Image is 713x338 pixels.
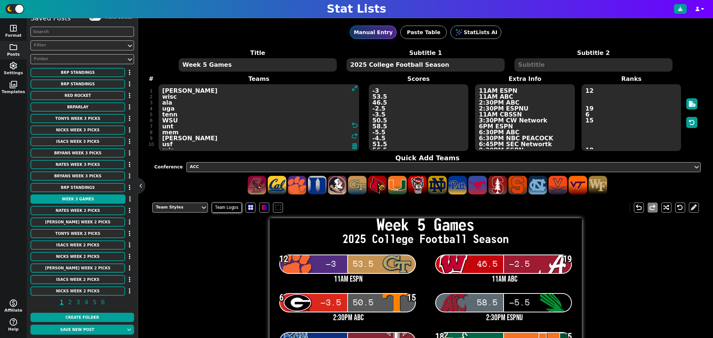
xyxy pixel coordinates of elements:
span: Team Logos [212,203,242,213]
button: BRParlay [30,102,125,112]
span: 1 [59,298,65,307]
div: 9 [148,135,154,141]
span: settings [9,61,18,70]
textarea: 2025 College Football Season [346,58,504,72]
div: 11AM ABC [426,275,583,283]
div: 2:30PM ABC [270,314,427,322]
h2: 2025 College Football Season [270,233,582,245]
div: 2:30PM ESPNU [426,314,583,322]
label: Subtitle 2 [509,49,677,58]
span: undo [350,121,359,129]
span: 6 [100,298,106,307]
button: Nicks Week 2 Picks [30,252,125,261]
div: 1 [148,88,154,94]
button: [PERSON_NAME] Week 2 Picks [30,217,125,227]
button: Nicks Week 2 Picks [30,286,125,296]
button: Week 3 Games [30,194,126,204]
span: photo_library [9,80,18,89]
label: Title [174,49,342,58]
span: redo [350,131,359,140]
div: 15 [407,293,416,302]
div: 11 [148,147,154,153]
span: 46.5 [477,259,498,269]
button: Isacs Week 3 Picks [30,137,125,146]
span: redo [648,203,657,212]
span: undo [634,203,643,212]
div: ACC [190,164,690,170]
h1: Week 5 Games [270,217,582,233]
h5: Saved Posts [30,14,71,22]
textarea: -3 53.5 46.5 -2.5 -3.5 50.5 58.5 -5.5 -4.5 51.5 56.5 -17.5 61.5 -8.5 48.5 -9.5 49.5 -7 48.5 -5.5 ... [369,84,468,151]
textarea: 12 19 6 15 18 5 17 3 16 8 11 [582,84,681,151]
div: Folder [34,56,123,62]
label: Teams [152,75,365,83]
button: BRP Standings [30,68,125,77]
button: redo [648,203,658,213]
div: 7 [148,124,154,129]
button: StatLists AI [450,26,501,39]
button: Isacs Week 2 Picks [30,275,125,284]
div: 6 [148,118,154,124]
div: 10 [148,141,154,147]
button: Isacs Week 2 Picks [30,240,125,250]
div: 3 [148,100,154,106]
span: 4 [84,298,89,307]
span: monetization_on [9,299,18,308]
button: [PERSON_NAME] Week 2 Picks [30,263,125,273]
span: -3.5 [321,298,342,307]
h1: Stat Lists [327,2,386,16]
div: 5 [148,112,154,118]
label: Scores [365,75,472,83]
span: help [9,318,18,326]
span: folder [9,43,18,52]
label: # [149,75,153,83]
span: space_dashboard [9,24,18,33]
div: 4 [148,106,154,112]
div: Team Styles [156,204,197,211]
textarea: 11AM ESPN 11AM ABC 2:30PM ABC 2:30PM ESPNU 11AM CBSSN 3:30PM CW Network 6PM ESPN 6:30PM ABC 6:30P... [475,84,574,151]
input: Search [30,27,134,37]
button: Manual Entry [350,26,397,39]
button: Nates Week 3 Picks [30,160,125,169]
div: 8 [148,129,154,135]
span: -3 [326,259,336,269]
button: Bryans Week 3 Picks [30,148,125,158]
span: 53.5 [353,259,374,269]
div: 2 [148,94,154,100]
span: 50.5 [353,298,374,307]
button: Create Folder [30,313,134,322]
span: -2.5 [509,259,530,269]
button: Nicks Week 3 Picks [30,125,125,135]
div: 11AM ESPN [270,275,427,283]
label: Ranks [578,75,685,83]
button: undo [634,203,644,213]
label: Extra Info [472,75,578,83]
span: 3 [75,298,81,307]
div: 19 [563,255,572,263]
button: Paste Table [400,26,447,39]
div: Filter [34,42,123,49]
button: BRP Standings [30,183,125,192]
button: Tonys Week 2 Picks [30,229,125,238]
button: Save new post [30,325,124,335]
button: Red Rocket [30,91,125,100]
div: 12 [279,255,288,263]
textarea: [PERSON_NAME] wisc ala uga tenn WSU unt mem [PERSON_NAME] usf mia ark miss fla lsu tamu nd van sc... [159,84,359,151]
textarea: Week 5 Games [179,58,336,72]
span: 5 [92,298,98,307]
button: Nates Week 2 Picks [30,206,125,215]
button: Bryans Week 3 Picks [30,171,125,181]
button: Tonys Week 3 Picks [30,114,125,123]
span: -5.5 [509,298,530,307]
button: BRP Standings [30,79,125,89]
div: 6 [279,293,284,302]
label: Subtitle 1 [342,49,509,58]
span: 58.5 [477,298,498,307]
span: 2 [67,298,73,307]
label: Conference [154,164,183,170]
h4: Quick Add Teams [154,154,700,162]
